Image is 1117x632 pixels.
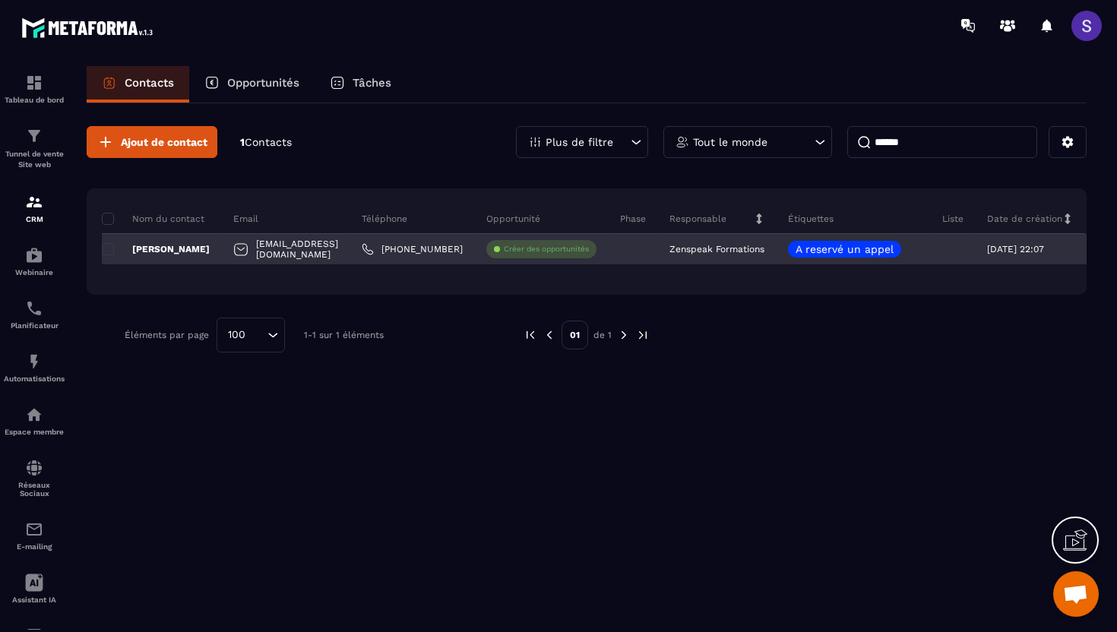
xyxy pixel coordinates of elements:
[4,428,65,436] p: Espace membre
[245,136,292,148] span: Contacts
[125,330,209,340] p: Éléments par page
[25,74,43,92] img: formation
[788,213,834,225] p: Étiquettes
[4,215,65,223] p: CRM
[102,213,204,225] p: Nom du contact
[4,96,65,104] p: Tableau de bord
[693,137,767,147] p: Tout le monde
[25,246,43,264] img: automations
[4,562,65,615] a: Assistant IA
[669,244,764,254] p: Zenspeak Formations
[25,406,43,424] img: automations
[189,66,315,103] a: Opportunités
[87,126,217,158] button: Ajout de contact
[233,213,258,225] p: Email
[636,328,650,342] img: next
[4,481,65,498] p: Réseaux Sociaux
[1053,571,1099,617] div: Ouvrir le chat
[87,66,189,103] a: Contacts
[4,447,65,509] a: social-networksocial-networkRéseaux Sociaux
[4,268,65,276] p: Webinaire
[353,76,391,90] p: Tâches
[102,243,210,255] p: [PERSON_NAME]
[546,137,613,147] p: Plus de filtre
[4,182,65,235] a: formationformationCRM
[4,149,65,170] p: Tunnel de vente Site web
[304,330,384,340] p: 1-1 sur 1 éléments
[4,115,65,182] a: formationformationTunnel de vente Site web
[987,213,1062,225] p: Date de création
[4,509,65,562] a: emailemailE-mailing
[4,321,65,330] p: Planificateur
[125,76,174,90] p: Contacts
[524,328,537,342] img: prev
[315,66,407,103] a: Tâches
[593,329,612,341] p: de 1
[362,213,407,225] p: Téléphone
[121,134,207,150] span: Ajout de contact
[25,520,43,539] img: email
[25,459,43,477] img: social-network
[4,288,65,341] a: schedulerschedulerPlanificateur
[227,76,299,90] p: Opportunités
[562,321,588,349] p: 01
[4,235,65,288] a: automationsautomationsWebinaire
[4,62,65,115] a: formationformationTableau de bord
[25,193,43,211] img: formation
[362,243,463,255] a: [PHONE_NUMBER]
[620,213,646,225] p: Phase
[251,327,264,343] input: Search for option
[21,14,158,42] img: logo
[504,244,589,254] p: Créer des opportunités
[223,327,251,343] span: 100
[987,244,1044,254] p: [DATE] 22:07
[4,596,65,604] p: Assistant IA
[217,318,285,352] div: Search for option
[240,135,292,150] p: 1
[4,394,65,447] a: automationsautomationsEspace membre
[4,542,65,551] p: E-mailing
[543,328,556,342] img: prev
[486,213,540,225] p: Opportunité
[25,352,43,371] img: automations
[25,127,43,145] img: formation
[669,213,726,225] p: Responsable
[25,299,43,318] img: scheduler
[4,374,65,383] p: Automatisations
[617,328,631,342] img: next
[4,341,65,394] a: automationsautomationsAutomatisations
[796,244,894,254] p: A reservé un appel
[942,213,964,225] p: Liste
